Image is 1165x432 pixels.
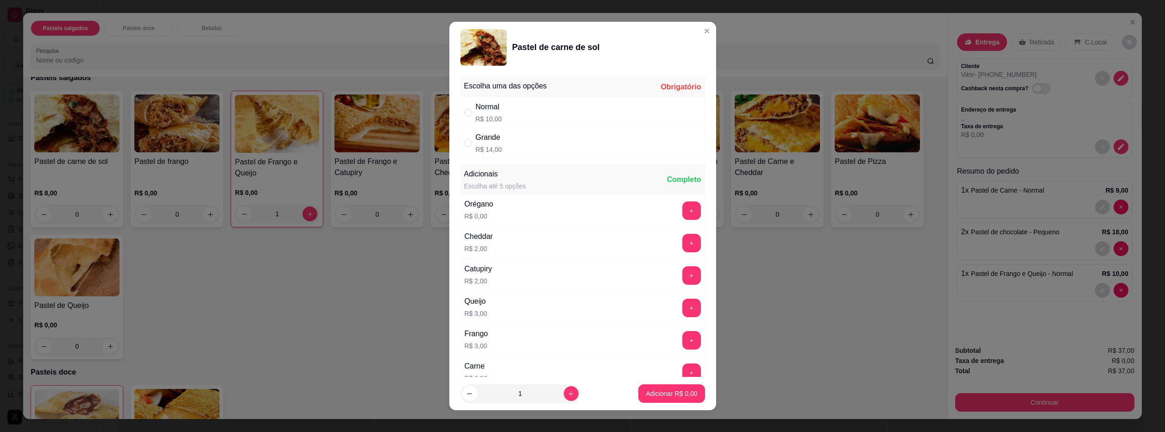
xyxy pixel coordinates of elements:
[476,145,502,154] p: R$ 14,00
[465,309,487,318] p: R$ 3,00
[476,132,502,143] div: Grande
[682,299,701,317] button: add
[465,212,493,221] p: R$ 0,00
[465,328,488,339] div: Frango
[476,101,502,113] div: Normal
[464,169,526,180] div: Adicionais
[465,231,493,242] div: Cheddar
[699,24,714,38] button: Close
[682,331,701,350] button: add
[465,374,487,383] p: R$ 3,00
[465,276,492,286] p: R$ 2,00
[564,386,579,401] button: increase-product-quantity
[476,114,502,124] p: R$ 10,00
[667,174,701,185] div: Completo
[465,296,487,307] div: Queijo
[682,201,701,220] button: add
[465,341,488,351] p: R$ 3,00
[661,81,701,93] div: Obrigatório
[682,266,701,285] button: add
[460,29,507,66] img: product-image
[464,81,547,92] div: Escolha uma das opções
[465,244,493,253] p: R$ 2,00
[638,384,705,403] button: Adicionar R$ 0,00
[646,389,697,398] p: Adicionar R$ 0,00
[465,361,487,372] div: Carne
[465,263,492,275] div: Catupiry
[682,363,701,382] button: add
[682,234,701,252] button: add
[462,386,477,401] button: decrease-product-quantity
[465,199,493,210] div: Orégano
[512,41,600,54] div: Pastel de carne de sol
[464,182,526,191] div: Escolha até 5 opções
